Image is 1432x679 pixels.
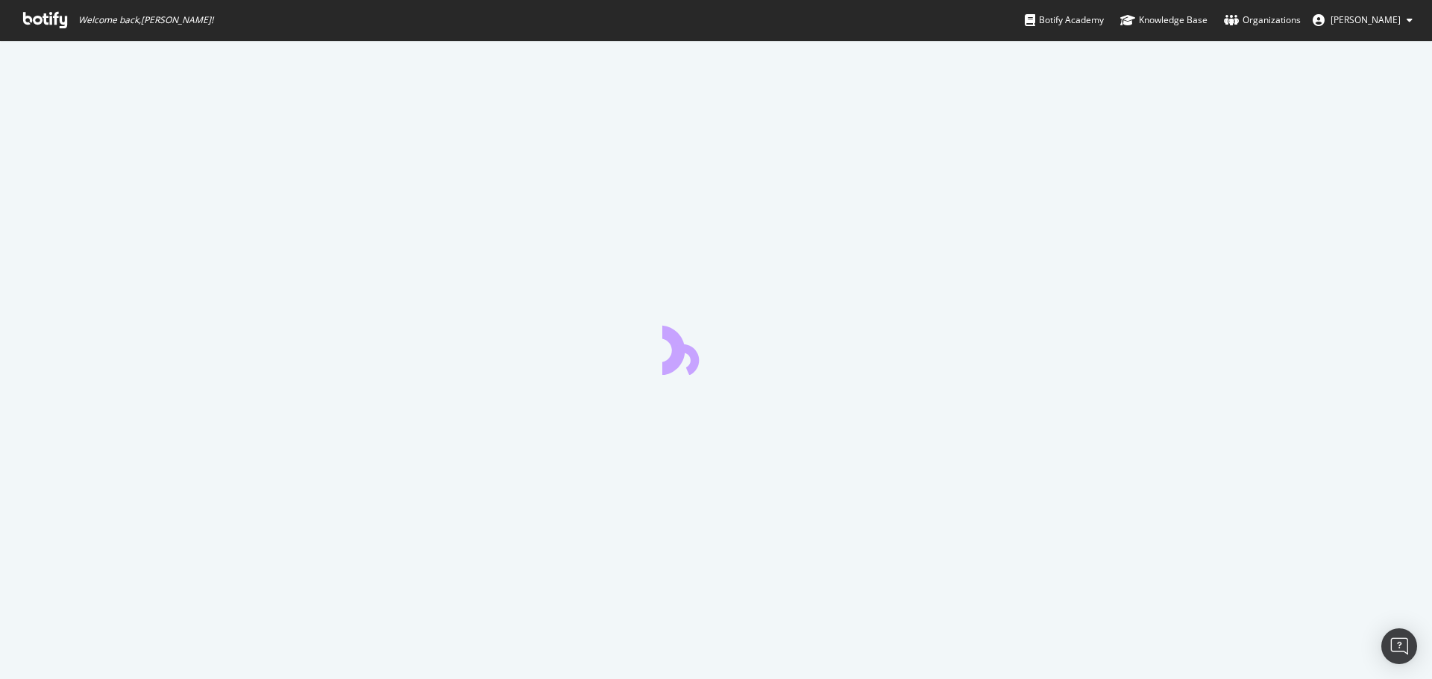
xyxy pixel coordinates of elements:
[78,14,213,26] span: Welcome back, [PERSON_NAME] !
[1025,13,1104,28] div: Botify Academy
[1120,13,1208,28] div: Knowledge Base
[1381,628,1417,664] div: Open Intercom Messenger
[1224,13,1301,28] div: Organizations
[1301,8,1425,32] button: [PERSON_NAME]
[662,321,770,375] div: animation
[1331,13,1401,26] span: Kiszlo David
